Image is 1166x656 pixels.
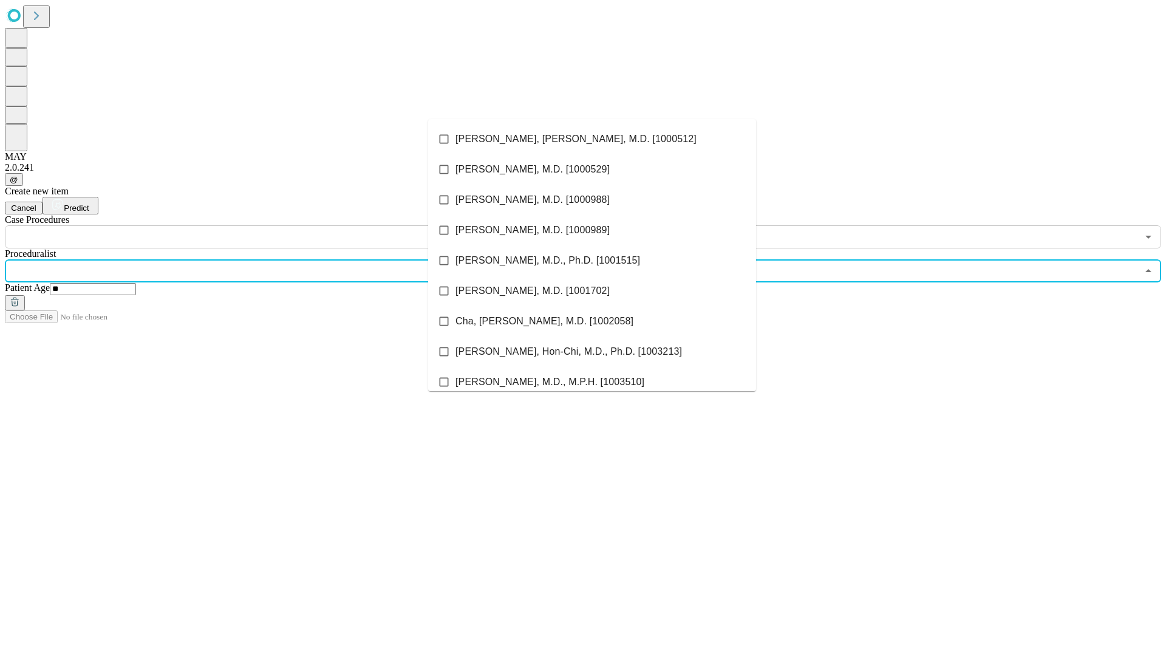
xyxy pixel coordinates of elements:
[5,151,1161,162] div: MAY
[455,284,610,298] span: [PERSON_NAME], M.D. [1001702]
[455,344,682,359] span: [PERSON_NAME], Hon-Chi, M.D., Ph.D. [1003213]
[64,203,89,213] span: Predict
[5,186,69,196] span: Create new item
[1140,262,1157,279] button: Close
[455,375,644,389] span: [PERSON_NAME], M.D., M.P.H. [1003510]
[5,173,23,186] button: @
[5,214,69,225] span: Scheduled Procedure
[11,203,36,213] span: Cancel
[455,314,633,329] span: Cha, [PERSON_NAME], M.D. [1002058]
[43,197,98,214] button: Predict
[5,162,1161,173] div: 2.0.241
[455,223,610,237] span: [PERSON_NAME], M.D. [1000989]
[455,253,640,268] span: [PERSON_NAME], M.D., Ph.D. [1001515]
[455,193,610,207] span: [PERSON_NAME], M.D. [1000988]
[455,162,610,177] span: [PERSON_NAME], M.D. [1000529]
[5,248,56,259] span: Proceduralist
[5,282,50,293] span: Patient Age
[1140,228,1157,245] button: Open
[455,132,697,146] span: [PERSON_NAME], [PERSON_NAME], M.D. [1000512]
[5,202,43,214] button: Cancel
[10,175,18,184] span: @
